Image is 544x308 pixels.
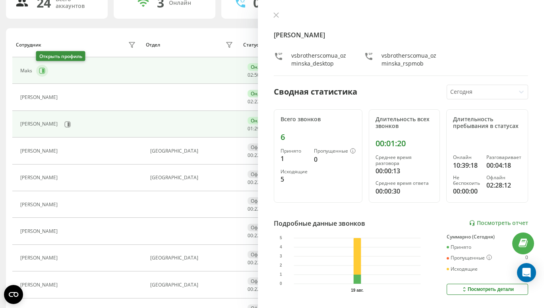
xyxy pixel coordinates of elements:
[453,161,480,170] div: 10:39:18
[486,175,521,180] div: Офлайн
[150,282,235,288] div: [GEOGRAPHIC_DATA]
[376,166,433,176] div: 00:00:13
[453,116,521,130] div: Длительность пребывания в статусах
[20,175,60,180] div: [PERSON_NAME]
[254,98,260,105] span: 22
[254,72,260,78] span: 50
[254,259,260,266] span: 22
[16,42,41,48] div: Сотрудник
[280,236,282,240] text: 5
[291,52,348,68] div: vsbrotherscomua_ozminska_desktop
[281,132,356,142] div: 6
[376,180,433,186] div: Среднее время ответа
[274,219,365,228] div: Подробные данные звонков
[20,95,60,100] div: [PERSON_NAME]
[447,284,528,295] button: Посмотреть детали
[517,263,536,282] div: Open Intercom Messenger
[248,99,267,105] div: : :
[314,155,356,164] div: 0
[248,152,253,159] span: 00
[248,224,273,231] div: Офлайн
[254,232,260,239] span: 22
[248,180,267,185] div: : :
[248,72,267,78] div: : :
[20,121,60,127] div: [PERSON_NAME]
[447,244,471,250] div: Принято
[248,259,253,266] span: 00
[243,42,259,48] div: Статус
[254,205,260,212] span: 22
[150,255,235,261] div: [GEOGRAPHIC_DATA]
[486,161,521,170] div: 00:04:18
[248,179,253,186] span: 00
[447,255,492,261] div: Пропущенные
[248,233,267,238] div: : :
[20,229,60,234] div: [PERSON_NAME]
[248,287,267,292] div: : :
[469,220,528,227] a: Посмотреть отчет
[20,202,60,207] div: [PERSON_NAME]
[20,255,60,261] div: [PERSON_NAME]
[254,179,260,186] span: 22
[248,232,253,239] span: 00
[248,125,253,132] span: 01
[248,90,273,97] div: Онлайн
[281,174,308,184] div: 5
[453,186,480,196] div: 00:00:00
[280,245,282,249] text: 4
[248,117,273,124] div: Онлайн
[280,272,282,277] text: 1
[274,86,357,98] div: Сводная статистика
[486,180,521,190] div: 02:28:12
[280,263,282,267] text: 2
[248,170,273,178] div: Офлайн
[280,281,282,286] text: 0
[248,197,273,205] div: Офлайн
[314,148,356,155] div: Пропущенные
[281,116,356,123] div: Всего звонков
[248,153,267,158] div: : :
[248,126,267,132] div: : :
[248,206,267,212] div: : :
[248,72,253,78] span: 02
[248,143,273,151] div: Офлайн
[254,286,260,293] span: 22
[281,154,308,163] div: 1
[447,234,528,240] div: Суммарно (Сегодня)
[376,139,433,148] div: 00:01:20
[453,155,480,160] div: Онлайн
[146,42,160,48] div: Отдел
[281,169,308,174] div: Исходящие
[381,52,438,68] div: vsbrotherscomua_ozminska_rspmob
[376,116,433,130] div: Длительность всех звонков
[4,285,23,304] button: Open CMP widget
[248,286,253,293] span: 00
[248,277,273,285] div: Офлайн
[376,155,433,166] div: Среднее время разговора
[150,175,235,180] div: [GEOGRAPHIC_DATA]
[248,98,253,105] span: 02
[274,30,528,40] h4: [PERSON_NAME]
[36,51,85,61] div: Открыть профиль
[248,260,267,265] div: : :
[150,148,235,154] div: [GEOGRAPHIC_DATA]
[453,175,480,186] div: Не беспокоить
[376,186,433,196] div: 00:00:30
[351,288,364,293] text: 19 авг.
[525,255,528,261] div: 0
[447,266,478,272] div: Исходящие
[248,251,273,258] div: Офлайн
[254,152,260,159] span: 22
[486,155,521,160] div: Разговаривает
[20,282,60,288] div: [PERSON_NAME]
[20,148,60,154] div: [PERSON_NAME]
[248,63,273,71] div: Онлайн
[248,205,253,212] span: 00
[254,125,260,132] span: 29
[281,148,308,154] div: Принято
[461,286,514,293] div: Посмотреть детали
[20,68,34,74] div: Maks
[280,254,282,258] text: 3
